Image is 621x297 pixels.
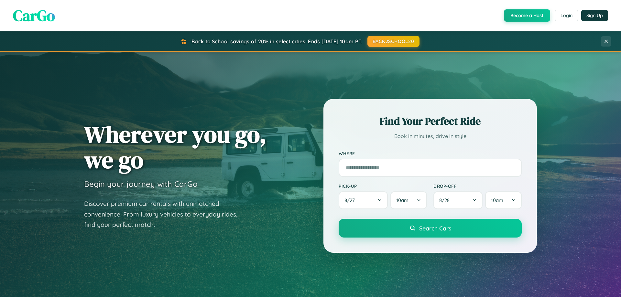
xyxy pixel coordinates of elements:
span: 8 / 27 [344,197,358,203]
label: Where [339,151,522,156]
button: 10am [485,191,522,209]
button: Search Cars [339,219,522,238]
p: Book in minutes, drive in style [339,132,522,141]
button: Login [555,10,578,21]
span: Back to School savings of 20% in select cities! Ends [DATE] 10am PT. [191,38,362,45]
button: 8/28 [433,191,483,209]
label: Pick-up [339,183,427,189]
h1: Wherever you go, we go [84,122,267,173]
button: 8/27 [339,191,388,209]
h3: Begin your journey with CarGo [84,179,198,189]
span: 10am [491,197,503,203]
span: CarGo [13,5,55,26]
button: Become a Host [504,9,550,22]
button: BACK2SCHOOL20 [367,36,419,47]
span: 8 / 28 [439,197,453,203]
button: 10am [390,191,427,209]
p: Discover premium car rentals with unmatched convenience. From luxury vehicles to everyday rides, ... [84,198,246,230]
span: Search Cars [419,225,451,232]
h2: Find Your Perfect Ride [339,114,522,128]
span: 10am [396,197,409,203]
label: Drop-off [433,183,522,189]
button: Sign Up [581,10,608,21]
